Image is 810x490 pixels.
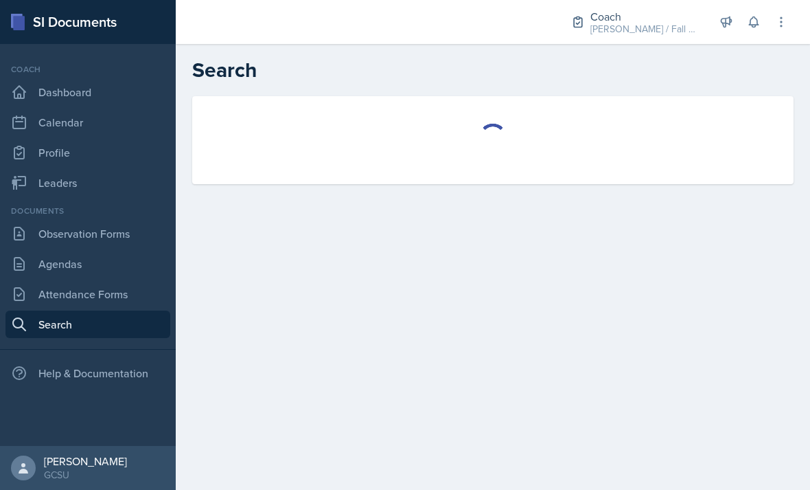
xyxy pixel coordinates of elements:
[5,109,170,136] a: Calendar
[590,22,700,36] div: [PERSON_NAME] / Fall 2025
[5,220,170,247] a: Observation Forms
[5,63,170,76] div: Coach
[44,454,127,468] div: [PERSON_NAME]
[5,311,170,338] a: Search
[5,280,170,308] a: Attendance Forms
[590,8,700,25] div: Coach
[44,468,127,482] div: GCSU
[5,169,170,197] a: Leaders
[5,139,170,166] a: Profile
[5,205,170,217] div: Documents
[192,58,794,82] h2: Search
[5,359,170,387] div: Help & Documentation
[5,78,170,106] a: Dashboard
[5,250,170,278] a: Agendas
